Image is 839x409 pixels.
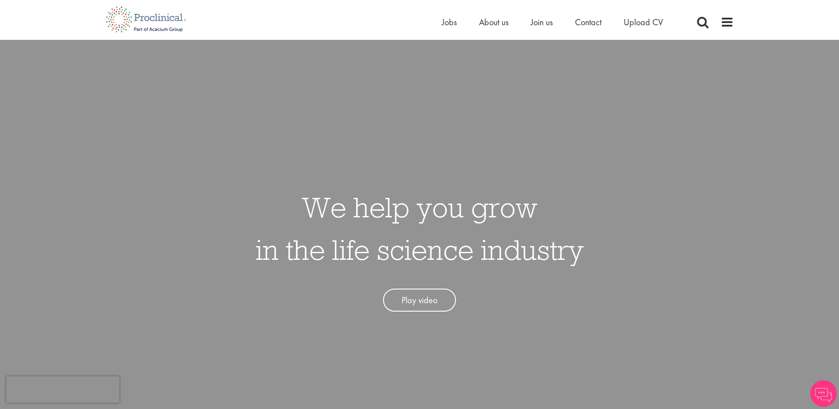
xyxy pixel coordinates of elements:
a: Upload CV [624,16,663,28]
a: Play video [383,289,456,312]
h1: We help you grow in the life science industry [256,186,584,271]
img: Chatbot [810,380,837,407]
a: Jobs [442,16,457,28]
a: About us [479,16,509,28]
a: Join us [531,16,553,28]
a: Contact [575,16,601,28]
